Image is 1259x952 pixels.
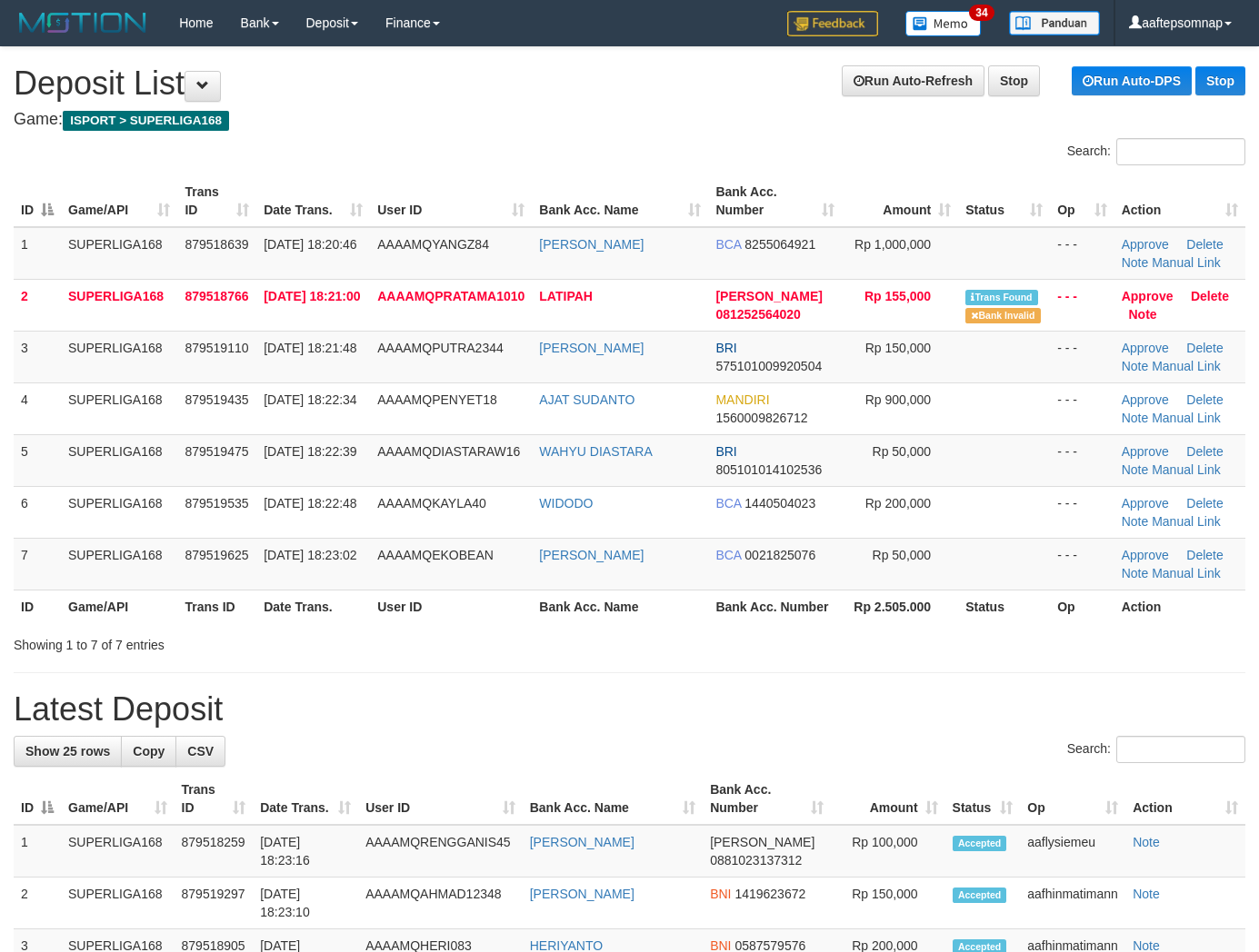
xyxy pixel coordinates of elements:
[177,175,256,227] th: Trans ID: activate to sort column ascending
[532,590,708,623] th: Bank Acc. Name
[1050,382,1114,434] td: - - -
[264,392,356,407] span: [DATE] 18:22:34
[1122,392,1169,407] a: Approve
[14,691,1245,728] h1: Latest Deposit
[264,548,356,562] span: [DATE] 18:23:02
[953,888,1007,903] span: Accepted
[842,175,958,227] th: Amount: activate to sort column ascending
[715,341,736,355] span: BRI
[14,736,122,767] a: Show 25 rows
[187,744,214,759] span: CSV
[1125,773,1245,825] th: Action: activate to sort column ascending
[14,590,61,623] th: ID
[175,773,254,825] th: Trans ID: activate to sort column ascending
[256,175,370,227] th: Date Trans.: activate to sort column ascending
[831,878,945,929] td: Rp 150,000
[264,341,356,355] span: [DATE] 18:21:48
[358,825,523,878] td: AAAAMQRENGGANIS45
[715,237,741,252] span: BCA
[1152,462,1221,477] a: Manual Link
[715,496,741,511] span: BCA
[377,392,497,407] span: AAAAMQPENYET18
[710,835,814,849] span: [PERSON_NAME]
[1116,736,1245,763] input: Search:
[61,538,177,590] td: SUPERLIGA168
[1133,887,1160,901] a: Note
[873,444,932,459] span: Rp 50,000
[377,237,489,252] span: AAAAMQYANGZ84
[175,878,254,929] td: 879519297
[842,65,984,96] a: Run Auto-Refresh
[842,590,958,623] th: Rp 2.505.000
[14,382,61,434] td: 4
[864,289,931,303] span: Rp 155,000
[253,825,358,878] td: [DATE] 18:23:16
[377,496,486,511] span: AAAAMQKAYLA40
[1128,307,1156,322] a: Note
[1050,486,1114,538] td: - - -
[185,341,248,355] span: 879519110
[1186,444,1223,459] a: Delete
[710,887,731,901] span: BNI
[14,773,61,825] th: ID: activate to sort column descending
[25,744,110,759] span: Show 25 rows
[854,237,931,252] span: Rp 1,000,000
[14,538,61,590] td: 7
[61,331,177,382] td: SUPERLIGA168
[370,175,532,227] th: User ID: activate to sort column ascending
[61,227,177,280] td: SUPERLIGA168
[264,496,356,511] span: [DATE] 18:22:48
[358,878,523,929] td: AAAAMQAHMAD12348
[14,175,61,227] th: ID: activate to sort column descending
[1050,434,1114,486] td: - - -
[831,773,945,825] th: Amount: activate to sort column ascending
[715,411,807,425] span: Copy 1560009826712 to clipboard
[539,237,644,252] a: [PERSON_NAME]
[539,444,652,459] a: WAHYU DIASTARA
[377,548,494,562] span: AAAAMQEKOBEAN
[14,9,152,36] img: MOTION_logo.png
[133,744,165,759] span: Copy
[787,11,878,36] img: Feedback.jpg
[177,590,256,623] th: Trans ID
[953,836,1007,851] span: Accepted
[1020,773,1125,825] th: Op: activate to sort column ascending
[708,175,841,227] th: Bank Acc. Number: activate to sort column ascending
[256,590,370,623] th: Date Trans.
[831,825,945,878] td: Rp 100,000
[14,629,511,654] div: Showing 1 to 7 of 7 entries
[1133,835,1160,849] a: Note
[185,496,248,511] span: 879519535
[1152,514,1221,529] a: Manual Link
[61,773,175,825] th: Game/API: activate to sort column ascending
[61,486,177,538] td: SUPERLIGA168
[905,11,982,36] img: Button%20Memo.svg
[734,887,805,901] span: Copy 1419623672 to clipboard
[370,590,532,623] th: User ID
[1122,496,1169,511] a: Approve
[1122,237,1169,252] a: Approve
[708,590,841,623] th: Bank Acc. Number
[1186,341,1223,355] a: Delete
[14,331,61,382] td: 3
[1050,279,1114,331] td: - - -
[63,111,229,131] span: ISPORT > SUPERLIGA168
[1122,462,1149,477] a: Note
[715,392,769,407] span: MANDIRI
[710,853,802,868] span: Copy 0881023137312 to clipboard
[14,227,61,280] td: 1
[1122,359,1149,373] a: Note
[1050,331,1114,382] td: - - -
[1122,341,1169,355] a: Approve
[1020,878,1125,929] td: aafhinmatimann
[377,444,520,459] span: AAAAMQDIASTARAW16
[61,825,175,878] td: SUPERLIGA168
[715,444,736,459] span: BRI
[14,279,61,331] td: 2
[965,290,1038,305] span: Similar transaction found
[1186,392,1223,407] a: Delete
[121,736,176,767] a: Copy
[1020,825,1125,878] td: aaflysiemeu
[1152,411,1221,425] a: Manual Link
[264,444,356,459] span: [DATE] 18:22:39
